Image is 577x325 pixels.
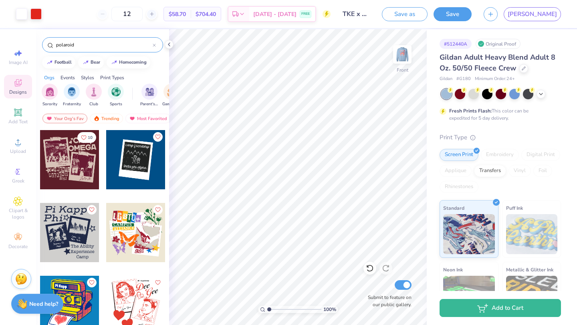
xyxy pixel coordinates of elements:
button: Like [153,205,163,215]
img: most_fav.gif [129,116,135,121]
span: Standard [443,204,464,212]
button: filter button [162,84,181,107]
img: Game Day Image [167,87,176,96]
img: most_fav.gif [46,116,52,121]
button: Like [153,278,163,287]
span: Designs [9,89,27,95]
div: filter for Game Day [162,84,181,107]
span: Greek [12,178,24,184]
img: Fraternity Image [67,87,76,96]
span: Puff Ink [506,204,523,212]
label: Submit to feature on our public gallery. [363,294,412,308]
span: Game Day [162,101,181,107]
input: – – [111,7,143,21]
div: Screen Print [440,149,478,161]
img: Metallic & Glitter Ink [506,276,558,316]
span: Gildan [440,76,452,82]
span: Add Text [8,118,28,125]
div: filter for Club [86,84,102,107]
div: Embroidery [481,149,519,161]
div: # 512440A [440,39,472,49]
strong: Fresh Prints Flash: [449,108,492,114]
span: Gildan Adult Heavy Blend Adult 8 Oz. 50/50 Fleece Crew [440,52,555,73]
button: filter button [63,84,81,107]
div: Rhinestones [440,181,478,193]
button: Like [87,205,97,215]
span: Minimum Order: 24 + [475,76,515,82]
div: filter for Fraternity [63,84,81,107]
img: Parent's Weekend Image [145,87,154,96]
img: Standard [443,214,495,254]
span: Image AI [9,59,28,66]
img: trend_line.gif [111,60,117,65]
button: filter button [42,84,58,107]
span: Parent's Weekend [140,101,159,107]
span: [DATE] - [DATE] [253,10,297,18]
button: Save as [382,7,428,21]
img: Sports Image [111,87,121,96]
div: Vinyl [508,165,531,177]
img: trending.gif [93,116,100,121]
button: Like [87,278,97,287]
img: trend_line.gif [83,60,89,65]
div: homecoming [119,60,147,64]
div: Applique [440,165,472,177]
div: Most Favorited [125,114,171,123]
div: filter for Sorority [42,84,58,107]
span: $704.40 [196,10,216,18]
div: Original Proof [476,39,521,49]
div: bear [91,60,100,64]
strong: Need help? [29,300,58,308]
div: filter for Parent's Weekend [140,84,159,107]
img: Club Image [89,87,98,96]
div: Print Type [440,133,561,142]
div: This color can be expedited for 5 day delivery. [449,107,548,122]
div: Events [61,74,75,81]
span: Fraternity [63,101,81,107]
img: Neon Ink [443,276,495,316]
button: Like [153,132,163,142]
div: football [54,60,72,64]
input: Try "Alpha" [55,41,153,49]
span: [PERSON_NAME] [508,10,557,19]
div: Styles [81,74,94,81]
button: bear [78,56,104,68]
span: Clipart & logos [4,207,32,220]
a: [PERSON_NAME] [504,7,561,21]
button: Save [434,7,472,21]
span: 100 % [323,306,336,313]
img: Puff Ink [506,214,558,254]
button: Add to Cart [440,299,561,317]
span: Club [89,101,98,107]
div: Print Types [100,74,124,81]
div: filter for Sports [108,84,124,107]
input: Untitled Design [337,6,376,22]
span: 10 [88,136,93,140]
span: Metallic & Glitter Ink [506,265,553,274]
div: Digital Print [521,149,560,161]
button: filter button [140,84,159,107]
button: filter button [108,84,124,107]
button: football [42,56,75,68]
span: Decorate [8,243,28,250]
img: Front [394,46,410,62]
div: Transfers [474,165,506,177]
span: FREE [301,11,310,17]
div: Foil [533,165,552,177]
button: filter button [86,84,102,107]
span: Upload [10,148,26,154]
img: Sorority Image [45,87,54,96]
span: Sorority [42,101,57,107]
div: Trending [90,114,123,123]
button: homecoming [107,56,150,68]
span: Sports [110,101,122,107]
span: Neon Ink [443,265,463,274]
span: $58.70 [169,10,186,18]
button: Like [77,132,96,143]
div: Orgs [44,74,54,81]
span: # G180 [456,76,471,82]
img: trend_line.gif [46,60,53,65]
div: Front [397,66,408,74]
div: Your Org's Fav [42,114,87,123]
